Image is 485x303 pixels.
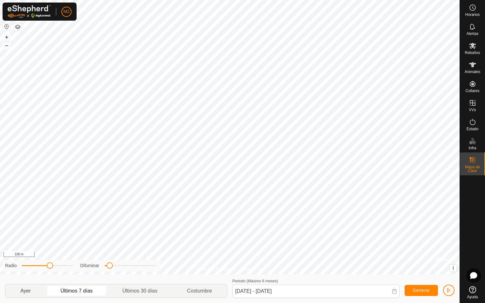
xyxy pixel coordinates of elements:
[453,265,454,271] span: i
[122,287,157,295] span: Últimos 30 días
[450,265,457,272] button: i
[197,266,234,272] a: Política de Privacidad
[465,13,480,17] span: Horarios
[60,287,92,295] span: Últimos 7 días
[232,279,278,283] label: Periodo (Máximo 6 meses)
[5,262,17,269] label: Radio
[413,288,430,293] span: Generar
[20,287,31,295] span: Ayer
[468,146,476,150] span: Infra
[3,33,10,41] button: +
[3,42,10,49] button: –
[241,266,263,272] a: Contáctenos
[187,287,212,295] span: Costumbre
[465,89,479,93] span: Collares
[469,108,476,112] span: VVs
[465,51,480,55] span: Rebaños
[405,285,438,296] button: Generar
[467,127,478,131] span: Estado
[63,8,69,15] span: M2
[465,70,480,74] span: Animales
[8,5,51,18] img: Logo Gallagher
[3,23,10,30] button: Restablecer Mapa
[467,32,478,36] span: Alertas
[460,284,485,301] a: Ayuda
[461,165,483,173] span: Mapa de Calor
[80,262,99,269] label: Difuminar
[14,23,22,31] button: Capas del Mapa
[467,295,478,299] span: Ayuda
